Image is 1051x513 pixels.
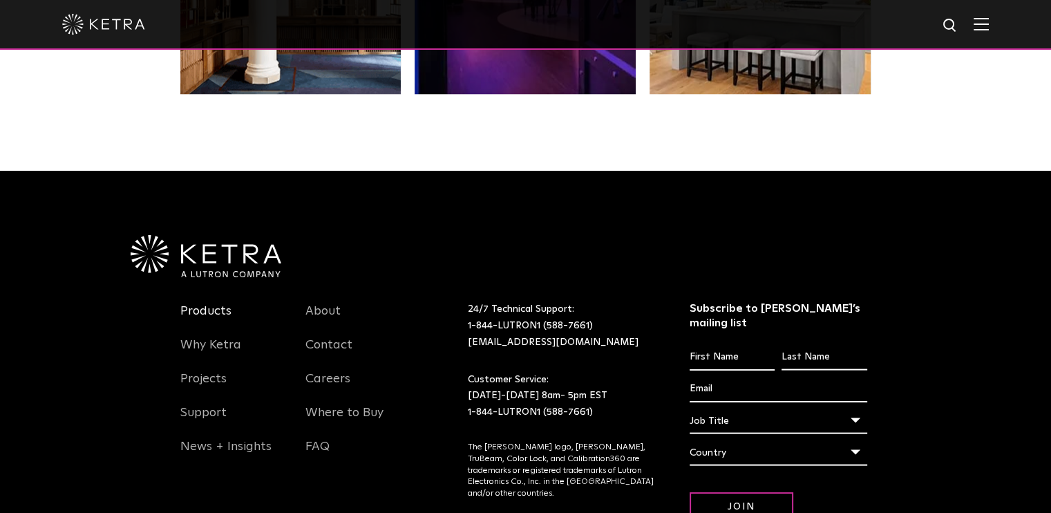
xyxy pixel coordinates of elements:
[180,337,241,369] a: Why Ketra
[942,17,959,35] img: search icon
[974,17,989,30] img: Hamburger%20Nav.svg
[131,235,281,278] img: Ketra-aLutronCo_White_RGB
[305,405,384,437] a: Where to Buy
[690,408,867,434] div: Job Title
[180,304,231,335] a: Products
[305,304,341,335] a: About
[468,407,593,417] a: 1-844-LUTRON1 (588-7661)
[690,301,867,330] h3: Subscribe to [PERSON_NAME]’s mailing list
[180,439,272,471] a: News + Insights
[468,337,638,347] a: [EMAIL_ADDRESS][DOMAIN_NAME]
[180,371,227,403] a: Projects
[180,301,285,471] div: Navigation Menu
[468,372,655,421] p: Customer Service: [DATE]-[DATE] 8am- 5pm EST
[305,371,350,403] a: Careers
[305,439,330,471] a: FAQ
[305,301,410,471] div: Navigation Menu
[468,301,655,351] p: 24/7 Technical Support:
[468,442,655,500] p: The [PERSON_NAME] logo, [PERSON_NAME], TruBeam, Color Lock, and Calibration360 are trademarks or ...
[468,321,593,330] a: 1-844-LUTRON1 (588-7661)
[690,376,867,402] input: Email
[180,405,227,437] a: Support
[690,344,775,371] input: First Name
[690,440,867,466] div: Country
[62,14,145,35] img: ketra-logo-2019-white
[782,344,867,371] input: Last Name
[305,337,352,369] a: Contact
